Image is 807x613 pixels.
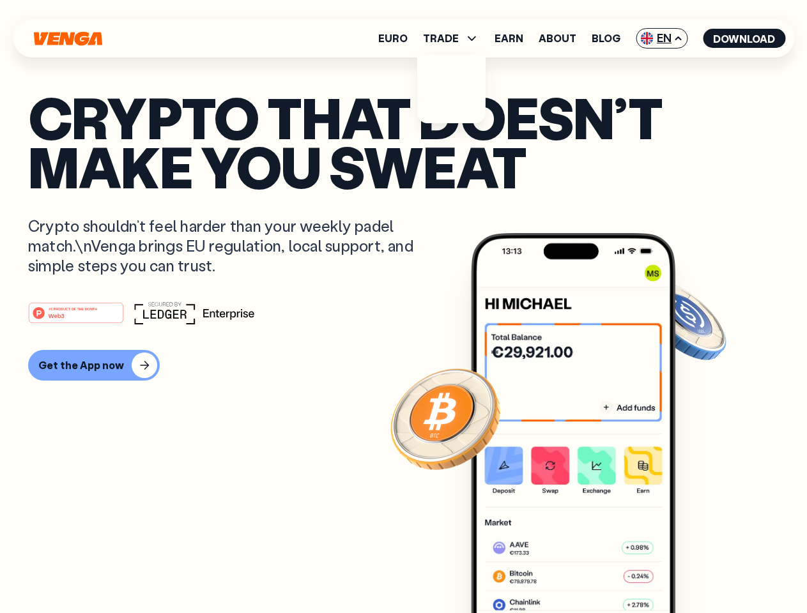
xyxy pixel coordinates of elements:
span: TRADE [423,33,459,43]
span: EN [636,28,688,49]
div: Get the App now [38,359,124,372]
tspan: #1 PRODUCT OF THE MONTH [49,306,97,310]
button: Get the App now [28,350,160,381]
a: Euro [378,33,408,43]
img: Bitcoin [388,361,503,476]
a: Blog [592,33,620,43]
a: Get the App now [28,350,779,381]
span: TRADE [423,31,479,46]
img: flag-uk [640,32,653,45]
a: Earn [495,33,523,43]
svg: Home [32,31,104,46]
tspan: Web3 [49,312,65,319]
button: Download [703,29,785,48]
a: #1 PRODUCT OF THE MONTHWeb3 [28,310,124,326]
p: Crypto that doesn’t make you sweat [28,93,779,190]
p: Crypto shouldn’t feel harder than your weekly padel match.\nVenga brings EU regulation, local sup... [28,216,432,276]
img: USDC coin [637,275,729,367]
a: About [539,33,576,43]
